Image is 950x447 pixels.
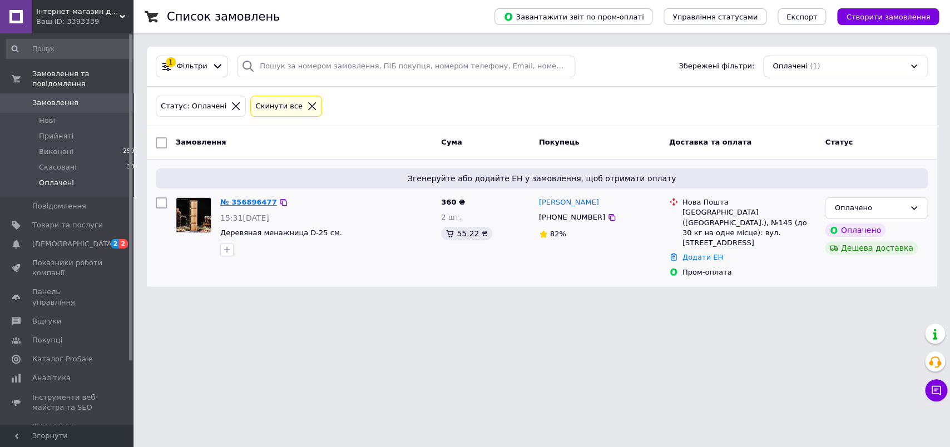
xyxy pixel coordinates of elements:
div: Статус: Оплачені [159,101,229,112]
span: Нові [39,116,55,126]
span: Cума [441,138,462,146]
div: Ваш ID: 3393339 [36,17,133,27]
button: Завантажити звіт по пром-оплаті [494,8,652,25]
div: 55.22 ₴ [441,227,492,240]
span: Панель управління [32,287,103,307]
span: Замовлення [32,98,78,108]
a: Створити замовлення [826,12,939,21]
span: Аналітика [32,373,71,383]
span: Управління сайтом [32,421,103,441]
input: Пошук за номером замовлення, ПІБ покупця, номером телефону, Email, номером накладної [237,56,575,77]
span: Товари та послуги [32,220,103,230]
a: Фото товару [176,197,211,233]
div: Оплачено [834,202,905,214]
a: [PERSON_NAME] [539,197,599,208]
button: Чат з покупцем [925,379,947,401]
span: Каталог ProSale [32,354,92,364]
span: 82% [550,230,566,238]
span: Інструменти веб-майстра та SEO [32,393,103,413]
img: Фото товару [176,198,211,232]
span: 2 шт. [441,213,461,221]
span: Показники роботи компанії [32,258,103,278]
span: 15:31[DATE] [220,213,269,222]
a: № 356896477 [220,198,277,206]
button: Створити замовлення [837,8,939,25]
span: Експорт [786,13,818,21]
span: Замовлення [176,138,226,146]
span: Скасовані [39,162,77,172]
span: Згенеруйте або додайте ЕН у замовлення, щоб отримати оплату [160,173,923,184]
span: Оплачені [773,61,808,72]
span: [DEMOGRAPHIC_DATA] [32,239,115,249]
span: Збережені фільтри: [679,61,754,72]
div: Оплачено [825,223,885,237]
span: Оплачені [39,178,74,188]
span: Фільтри [177,61,207,72]
span: 2599 [123,147,138,157]
a: Деревяная менажница D-25 см. [220,229,342,237]
span: Інтернет-магазин дерев'яних сувенірів wood_souvenir [36,7,120,17]
span: Виконані [39,147,73,157]
span: (1) [810,62,820,70]
span: Завантажити звіт по пром-оплаті [503,12,644,22]
a: Додати ЕН [682,253,723,261]
div: [GEOGRAPHIC_DATA] ([GEOGRAPHIC_DATA].), №145 (до 30 кг на одне місце): вул. [STREET_ADDRESS] [682,207,817,248]
span: Замовлення та повідомлення [32,69,133,89]
div: Дешева доставка [825,241,917,255]
input: Пошук [6,39,140,59]
span: Повідомлення [32,201,86,211]
span: Відгуки [32,316,61,326]
button: Управління статусами [664,8,766,25]
span: 330 [127,162,138,172]
span: Покупець [539,138,580,146]
span: Покупці [32,335,62,345]
div: [PHONE_NUMBER] [537,210,607,225]
div: Cкинути все [253,101,305,112]
div: Пром-оплата [682,267,817,277]
div: Нова Пошта [682,197,817,207]
span: Доставка та оплата [669,138,751,146]
span: Управління статусами [672,13,758,21]
span: 2 [111,239,120,249]
span: Прийняті [39,131,73,141]
span: Статус [825,138,853,146]
span: Створити замовлення [846,13,930,21]
h1: Список замовлень [167,10,280,23]
span: 360 ₴ [441,198,465,206]
button: Експорт [778,8,827,25]
span: 2 [119,239,128,249]
div: 1 [166,57,176,67]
